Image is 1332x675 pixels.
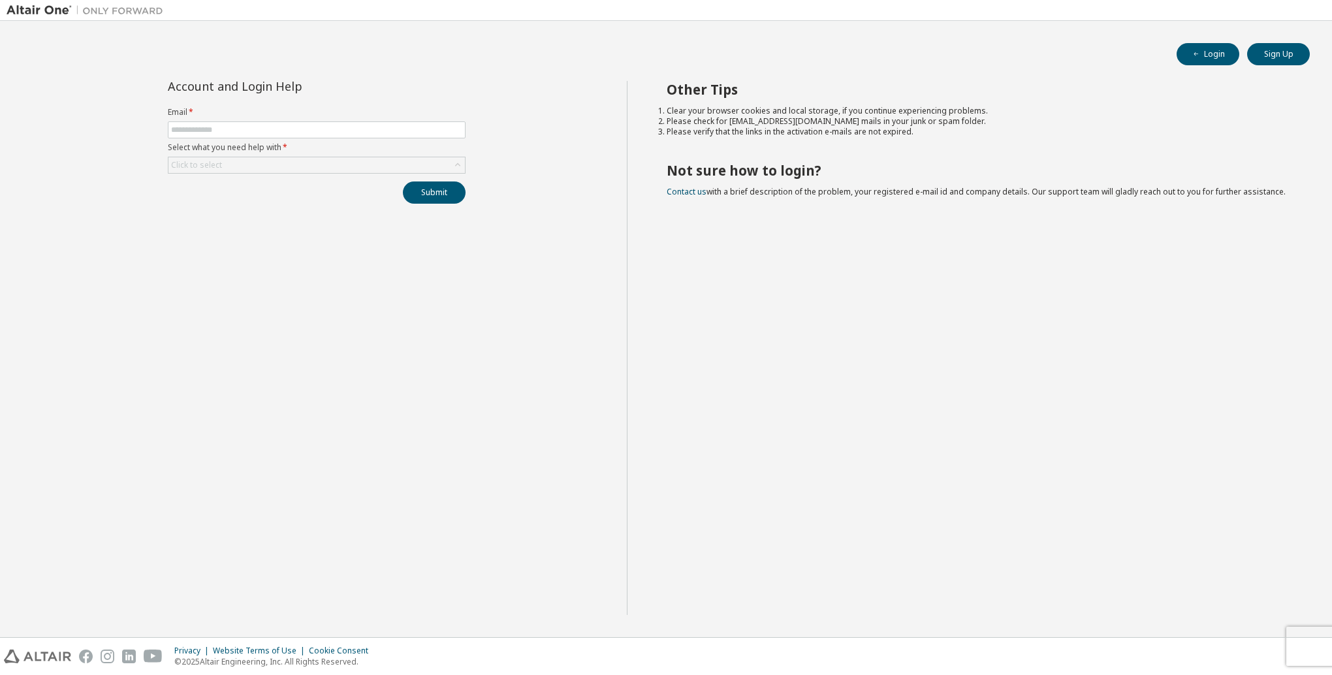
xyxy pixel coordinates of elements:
[403,181,466,204] button: Submit
[174,646,213,656] div: Privacy
[4,650,71,663] img: altair_logo.svg
[174,656,376,667] p: © 2025 Altair Engineering, Inc. All Rights Reserved.
[79,650,93,663] img: facebook.svg
[667,186,706,197] a: Contact us
[667,186,1286,197] span: with a brief description of the problem, your registered e-mail id and company details. Our suppo...
[667,81,1287,98] h2: Other Tips
[667,106,1287,116] li: Clear your browser cookies and local storage, if you continue experiencing problems.
[122,650,136,663] img: linkedin.svg
[168,157,465,173] div: Click to select
[7,4,170,17] img: Altair One
[168,81,406,91] div: Account and Login Help
[1177,43,1239,65] button: Login
[144,650,163,663] img: youtube.svg
[667,127,1287,137] li: Please verify that the links in the activation e-mails are not expired.
[171,160,222,170] div: Click to select
[667,116,1287,127] li: Please check for [EMAIL_ADDRESS][DOMAIN_NAME] mails in your junk or spam folder.
[101,650,114,663] img: instagram.svg
[667,162,1287,179] h2: Not sure how to login?
[168,142,466,153] label: Select what you need help with
[168,107,466,118] label: Email
[1247,43,1310,65] button: Sign Up
[309,646,376,656] div: Cookie Consent
[213,646,309,656] div: Website Terms of Use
